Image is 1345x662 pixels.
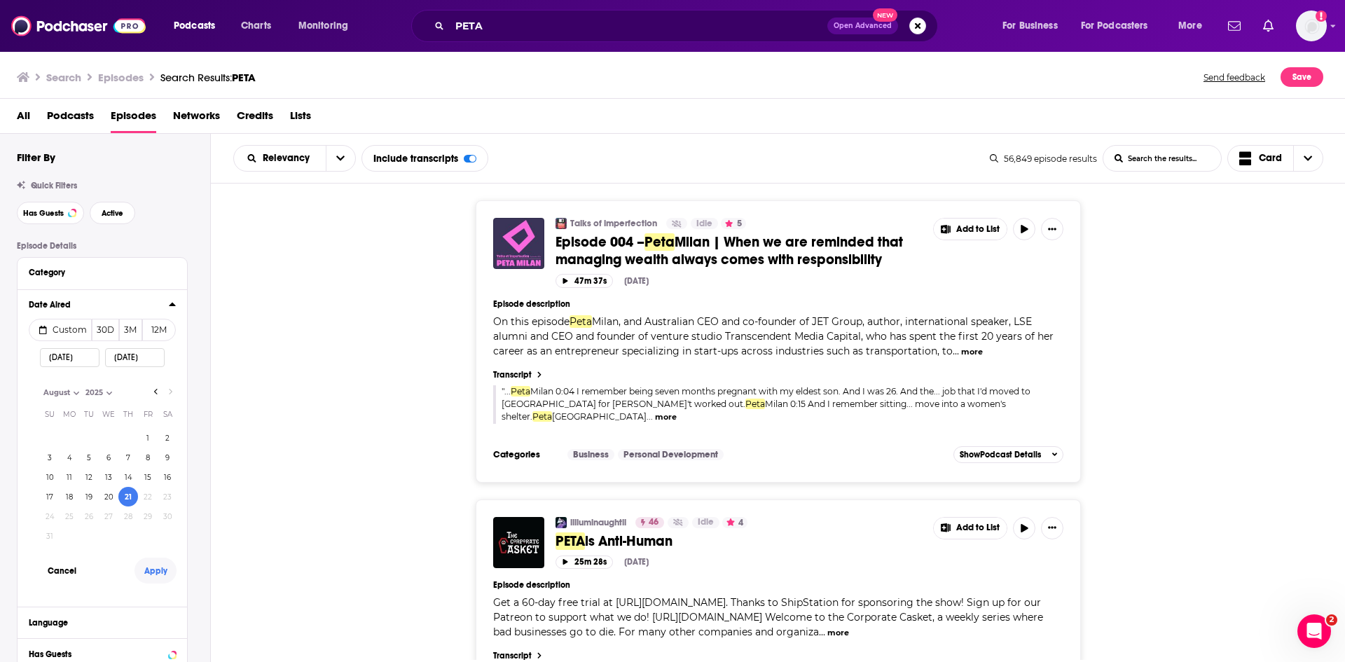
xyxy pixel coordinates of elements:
[1296,11,1327,41] span: Logged in as WesBurdett
[834,22,892,29] span: Open Advanced
[1297,614,1331,648] iframe: Intercom live chat
[234,153,326,163] button: open menu
[79,487,99,506] button: 19
[149,385,163,399] button: Go to previous month
[99,448,118,467] button: 6
[232,71,256,84] span: PETA
[1041,517,1063,539] button: Show More Button
[1281,67,1323,87] button: Save
[570,517,626,528] a: iilluminaughtii
[556,233,923,268] a: Episode 004 –PetaMilan | When we are reminded that managing wealth always comes with responsibility
[118,506,138,526] button: 28
[1199,67,1269,87] button: Send feedback
[40,348,99,367] input: Start Date
[41,558,83,584] button: Cancel
[493,651,532,661] h4: Transcript
[493,449,556,460] h3: Categories
[160,71,256,84] div: Search Results:
[956,224,1000,235] span: Add to List
[647,411,653,422] span: ...
[118,400,138,428] th: Thursday
[160,71,256,84] a: Search Results:PETA
[79,506,99,526] button: 26
[691,218,718,229] a: Idle
[29,644,176,662] button: Has Guests
[1002,16,1058,36] span: For Business
[1222,14,1246,38] a: Show notifications dropdown
[158,428,177,448] button: 2
[745,399,765,409] span: Peta
[79,400,99,428] th: Tuesday
[567,449,614,460] a: Business
[17,151,55,164] h2: Filter By
[326,146,355,171] button: open menu
[158,506,177,526] button: 30
[46,71,81,84] h3: Search
[60,487,79,506] button: 18
[990,153,1097,164] div: 56,849 episode results
[29,649,164,659] div: Has Guests
[556,233,903,268] span: Milan | When we are reminded that managing wealth always comes with responsibility
[11,13,146,39] img: Podchaser - Follow, Share and Rate Podcasts
[158,467,177,487] button: 16
[138,506,158,526] button: 29
[1316,11,1327,22] svg: Add a profile image
[450,15,827,37] input: Search podcasts, credits, & more...
[956,523,1000,533] span: Add to List
[493,517,544,568] img: PETA is Anti-Human
[138,467,158,487] button: 15
[585,532,672,550] span: is Anti-Human
[425,10,951,42] div: Search podcasts, credits, & more...
[1296,11,1327,41] img: User Profile
[1178,16,1202,36] span: More
[173,104,220,133] span: Networks
[570,218,657,229] a: Talks of imperfection
[556,274,613,287] button: 47m 37s
[698,516,714,530] span: Idle
[1227,145,1324,172] button: Choose View
[241,16,271,36] span: Charts
[618,449,724,460] a: Personal Development
[1072,15,1168,37] button: open menu
[1168,15,1220,37] button: open menu
[504,386,511,396] span: ...
[138,487,158,506] button: 22
[493,315,1054,357] span: Milan, and Australian CEO and co-founder of JET Group, author, international speaker, LSE alumni ...
[1296,11,1327,41] button: Show profile menu
[79,467,99,487] button: 12
[60,400,79,428] th: Monday
[118,467,138,487] button: 14
[873,8,898,22] span: New
[649,516,658,530] span: 46
[934,518,1007,539] button: Show More Button
[827,18,898,34] button: Open AdvancedNew
[40,487,60,506] button: 17
[111,104,156,133] a: Episodes
[635,517,664,528] a: 46
[290,104,311,133] span: Lists
[993,15,1075,37] button: open menu
[105,348,165,367] input: End Date
[1257,14,1279,38] a: Show notifications dropdown
[361,145,488,172] div: Include transcripts
[47,104,94,133] a: Podcasts
[493,218,544,269] a: Episode 004 – Peta Milan | When we are reminded that managing wealth always comes with responsibi...
[232,15,280,37] a: Charts
[29,319,92,341] button: Custom
[29,268,167,277] div: Category
[90,202,135,224] button: Active
[961,346,983,358] button: more
[60,467,79,487] button: 11
[40,467,60,487] button: 10
[40,506,60,526] button: 24
[99,506,118,526] button: 27
[493,315,570,328] span: On this episode
[118,487,138,506] button: 21
[23,209,64,217] span: Has Guests
[511,386,530,396] span: Peta
[60,448,79,467] button: 4
[158,448,177,467] button: 9
[237,104,273,133] span: Credits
